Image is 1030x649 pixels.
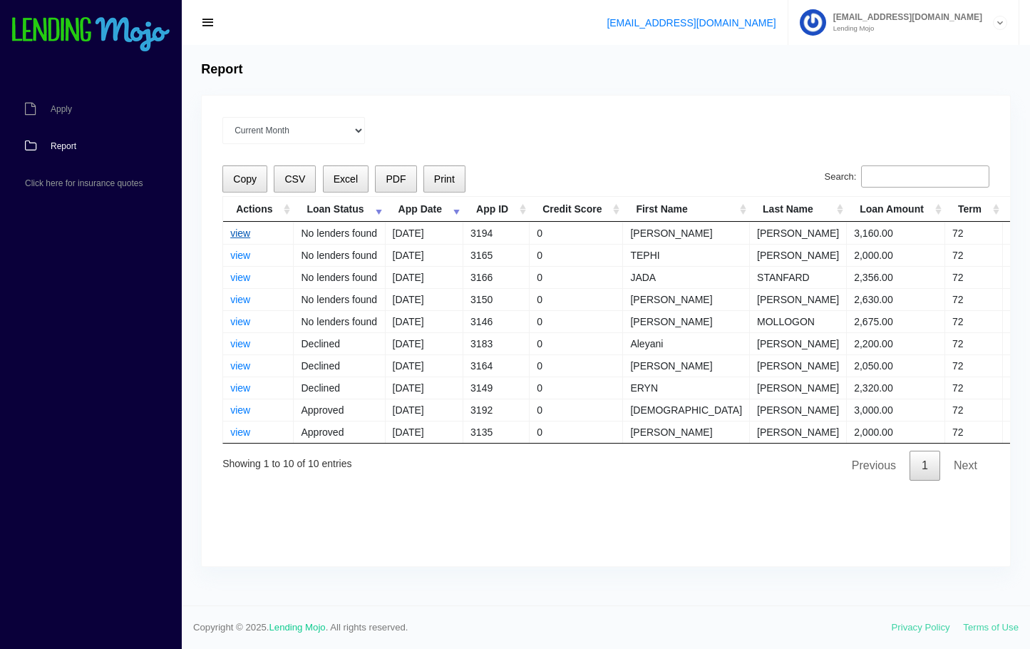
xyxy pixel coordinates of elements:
[945,244,1003,266] td: 72
[800,9,826,36] img: Profile image
[294,266,385,288] td: No lenders found
[847,266,945,288] td: 2,356.00
[386,288,463,310] td: [DATE]
[861,165,989,188] input: Search:
[222,448,351,471] div: Showing 1 to 10 of 10 entries
[530,310,623,332] td: 0
[623,354,750,377] td: [PERSON_NAME]
[750,421,847,443] td: [PERSON_NAME]
[294,244,385,266] td: No lenders found
[386,377,463,399] td: [DATE]
[223,197,294,222] th: Actions: activate to sort column ascending
[11,17,171,53] img: logo-small.png
[294,288,385,310] td: No lenders found
[51,142,76,150] span: Report
[623,421,750,443] td: [PERSON_NAME]
[530,266,623,288] td: 0
[530,222,623,244] td: 0
[269,622,326,633] a: Lending Mojo
[847,421,945,443] td: 2,000.00
[222,165,267,193] button: Copy
[840,451,908,481] a: Previous
[847,377,945,399] td: 2,320.00
[847,288,945,310] td: 2,630.00
[750,222,847,244] td: [PERSON_NAME]
[825,165,989,188] label: Search:
[945,421,1003,443] td: 72
[463,288,530,310] td: 3150
[463,332,530,354] td: 3183
[386,310,463,332] td: [DATE]
[847,354,945,377] td: 2,050.00
[623,197,750,222] th: First Name: activate to sort column ascending
[294,377,385,399] td: Declined
[826,13,982,21] span: [EMAIL_ADDRESS][DOMAIN_NAME]
[910,451,940,481] a: 1
[323,165,369,193] button: Excel
[530,197,623,222] th: Credit Score: activate to sort column ascending
[623,266,750,288] td: JADA
[463,222,530,244] td: 3194
[530,399,623,421] td: 0
[530,354,623,377] td: 0
[945,222,1003,244] td: 72
[375,165,416,193] button: PDF
[847,244,945,266] td: 2,000.00
[463,354,530,377] td: 3164
[386,266,463,288] td: [DATE]
[294,354,385,377] td: Declined
[230,338,250,349] a: view
[607,17,776,29] a: [EMAIL_ADDRESS][DOMAIN_NAME]
[386,421,463,443] td: [DATE]
[230,272,250,283] a: view
[847,197,945,222] th: Loan Amount: activate to sort column ascending
[945,354,1003,377] td: 72
[386,197,463,222] th: App Date: activate to sort column ascending
[201,62,242,78] h4: Report
[463,399,530,421] td: 3192
[463,266,530,288] td: 3166
[623,244,750,266] td: TEPHI
[945,266,1003,288] td: 72
[230,426,250,438] a: view
[193,620,892,635] span: Copyright © 2025. . All rights reserved.
[386,244,463,266] td: [DATE]
[945,399,1003,421] td: 72
[963,622,1019,633] a: Terms of Use
[623,310,750,332] td: [PERSON_NAME]
[530,421,623,443] td: 0
[230,228,250,239] a: view
[750,399,847,421] td: [PERSON_NAME]
[847,332,945,354] td: 2,200.00
[623,399,750,421] td: [DEMOGRAPHIC_DATA]
[463,421,530,443] td: 3135
[423,165,465,193] button: Print
[230,404,250,416] a: view
[945,332,1003,354] td: 72
[847,399,945,421] td: 3,000.00
[230,316,250,327] a: view
[892,622,950,633] a: Privacy Policy
[386,354,463,377] td: [DATE]
[826,25,982,32] small: Lending Mojo
[530,244,623,266] td: 0
[230,250,250,261] a: view
[623,332,750,354] td: Aleyani
[945,288,1003,310] td: 72
[623,288,750,310] td: [PERSON_NAME]
[750,332,847,354] td: [PERSON_NAME]
[334,173,358,185] span: Excel
[750,310,847,332] td: MOLLOGON
[623,222,750,244] td: [PERSON_NAME]
[750,244,847,266] td: [PERSON_NAME]
[386,399,463,421] td: [DATE]
[233,173,257,185] span: Copy
[386,222,463,244] td: [DATE]
[463,310,530,332] td: 3146
[750,197,847,222] th: Last Name: activate to sort column ascending
[294,399,385,421] td: Approved
[750,377,847,399] td: [PERSON_NAME]
[945,377,1003,399] td: 72
[284,173,305,185] span: CSV
[945,197,1003,222] th: Term: activate to sort column ascending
